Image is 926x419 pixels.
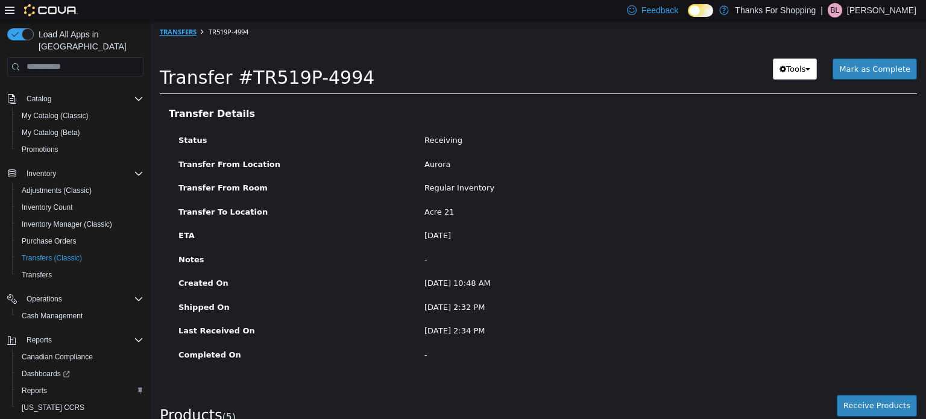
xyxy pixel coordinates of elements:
label: Transfer From Room [19,161,265,173]
button: Inventory [2,165,148,182]
span: Feedback [641,4,678,16]
span: Reports [27,335,52,345]
span: Cash Management [17,309,143,323]
div: [DATE] 2:32 PM [265,280,757,292]
button: Catalog [2,90,148,107]
span: My Catalog (Beta) [17,125,143,140]
button: Promotions [12,141,148,158]
input: Dark Mode [688,4,713,17]
label: Status [19,113,265,125]
a: Transfers (Classic) [17,251,87,265]
span: Dashboards [17,367,143,381]
span: Inventory Count [17,200,143,215]
p: | [820,3,823,17]
button: Mark as Complete [682,37,766,59]
span: Tools [635,43,655,52]
span: Adjustments (Classic) [17,183,143,198]
span: Inventory [27,169,56,178]
a: My Catalog (Beta) [17,125,85,140]
button: Inventory Manager (Classic) [12,216,148,233]
span: Transfers (Classic) [17,251,143,265]
a: Cash Management [17,309,87,323]
a: Reports [17,383,52,398]
span: [US_STATE] CCRS [22,403,84,412]
label: Transfer From Location [19,137,265,150]
span: Reports [22,386,47,395]
button: Reports [2,332,148,348]
label: Completed On [19,328,265,340]
button: My Catalog (Beta) [12,124,148,141]
button: Operations [2,291,148,307]
button: Reports [12,382,148,399]
span: TR519P-4994 [58,6,98,15]
button: My Catalog (Classic) [12,107,148,124]
label: Created On [19,256,265,268]
span: Purchase Orders [22,236,77,246]
a: Dashboards [17,367,75,381]
button: Receive Products [686,374,766,395]
h3: Transfer Details [18,87,757,98]
label: Last Received On [19,304,265,316]
div: Aurora [265,137,757,150]
button: Inventory [22,166,61,181]
a: Dashboards [12,365,148,382]
button: Transfers [12,266,148,283]
span: Promotions [22,145,58,154]
a: Transfers [17,268,57,282]
span: Purchase Orders [17,234,143,248]
span: Dashboards [22,369,70,379]
a: Inventory Manager (Classic) [17,217,117,232]
label: ETA [19,209,265,221]
div: Brianna-lynn Frederiksen [828,3,842,17]
span: Washington CCRS [17,400,143,415]
span: Bl [831,3,840,17]
div: Regular Inventory [265,161,757,173]
div: [DATE] 10:48 AM [265,256,757,268]
span: My Catalog (Classic) [22,111,89,121]
button: Operations [22,292,67,306]
span: Transfers (Classic) [22,253,82,263]
span: Operations [27,294,62,304]
div: - [265,233,757,245]
label: Transfer To Location [19,185,265,197]
span: Transfers [17,268,143,282]
span: My Catalog (Beta) [22,128,80,137]
span: Load All Apps in [GEOGRAPHIC_DATA] [34,28,143,52]
label: Shipped On [19,280,265,292]
span: Catalog [27,94,51,104]
span: My Catalog (Classic) [17,109,143,123]
button: Transfers (Classic) [12,250,148,266]
a: Promotions [17,142,63,157]
span: Reports [22,333,143,347]
a: Adjustments (Classic) [17,183,96,198]
button: Cash Management [12,307,148,324]
span: Canadian Compliance [22,352,93,362]
span: Catalog [22,92,143,106]
button: Inventory Count [12,199,148,216]
span: Adjustments (Classic) [22,186,92,195]
span: Inventory [22,166,143,181]
span: Mark as Complete [688,43,760,52]
a: Transfers [9,6,46,15]
span: Reports [17,383,143,398]
p: Thanks For Shopping [735,3,816,17]
button: Reports [22,333,57,347]
span: Transfer #TR519P-4994 [9,46,224,67]
a: Canadian Compliance [17,350,98,364]
p: [PERSON_NAME] [847,3,916,17]
div: [DATE] 2:34 PM [265,304,757,316]
span: Operations [22,292,143,306]
span: Inventory Manager (Classic) [22,219,112,229]
div: Receiving [265,113,757,125]
span: Canadian Compliance [17,350,143,364]
span: Promotions [17,142,143,157]
div: [DATE] [265,209,757,221]
a: My Catalog (Classic) [17,109,93,123]
small: ( ) [72,391,85,402]
button: Catalog [22,92,56,106]
button: Tools [622,37,666,59]
label: Notes [19,233,265,245]
span: Products [9,386,72,403]
button: Canadian Compliance [12,348,148,365]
